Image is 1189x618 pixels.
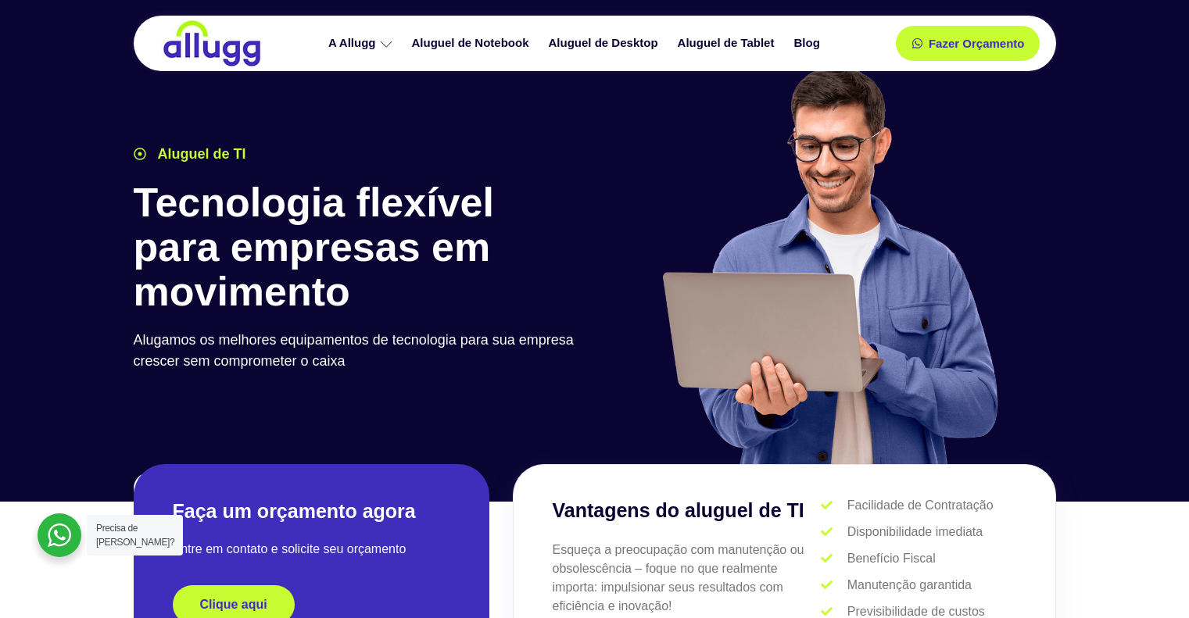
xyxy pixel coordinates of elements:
[553,496,822,526] h3: Vantagens do aluguel de TI
[134,180,587,315] h1: Tecnologia flexível para empresas em movimento
[1111,543,1189,618] iframe: Chat Widget
[161,20,263,67] img: locação de TI é Allugg
[154,144,246,165] span: Aluguel de TI
[670,30,786,57] a: Aluguel de Tablet
[173,498,450,524] h2: Faça um orçamento agora
[541,30,670,57] a: Aluguel de Desktop
[404,30,541,57] a: Aluguel de Notebook
[96,523,174,548] span: Precisa de [PERSON_NAME]?
[843,576,972,595] span: Manutenção garantida
[553,541,822,616] p: Esqueça a preocupação com manutenção ou obsolescência – foque no que realmente importa: impulsion...
[321,30,404,57] a: A Allugg
[1111,543,1189,618] div: Widget de chat
[786,30,831,57] a: Blog
[173,540,450,559] p: Entre em contato e solicite seu orçamento
[843,549,936,568] span: Benefício Fiscal
[896,26,1040,61] a: Fazer Orçamento
[929,38,1025,49] span: Fazer Orçamento
[657,66,1001,464] img: aluguel de ti para startups
[134,330,587,372] p: Alugamos os melhores equipamentos de tecnologia para sua empresa crescer sem comprometer o caixa
[843,523,983,541] span: Disponibilidade imediata
[843,496,994,515] span: Facilidade de Contratação
[200,598,267,611] span: Clique aqui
